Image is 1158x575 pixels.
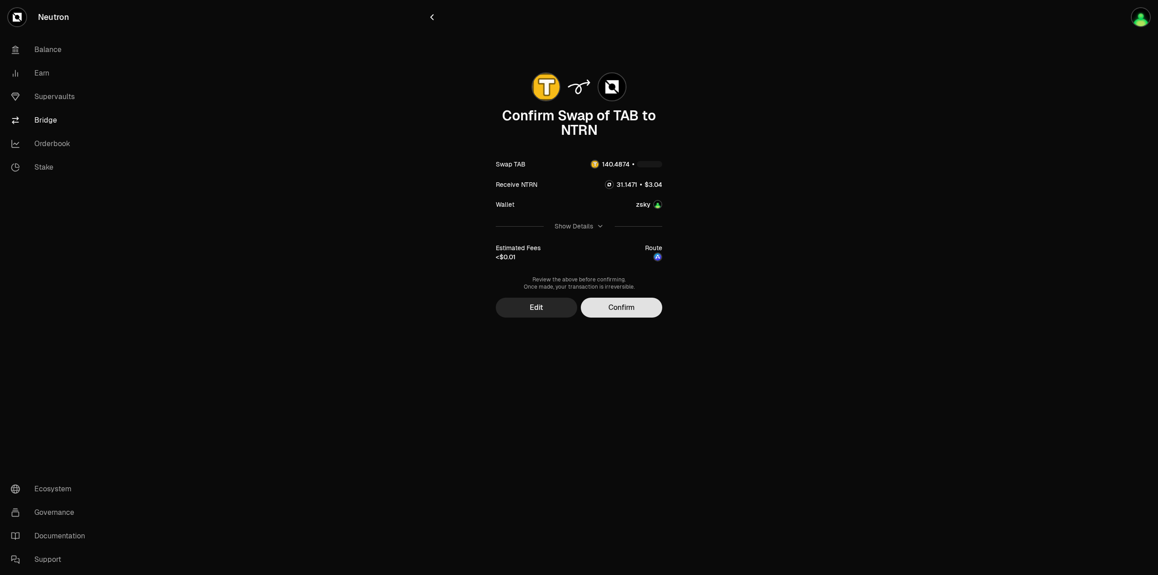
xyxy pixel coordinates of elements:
[591,161,598,168] img: TAB Logo
[496,298,577,318] button: Edit
[645,243,662,252] div: Route
[4,501,98,524] a: Governance
[4,62,98,85] a: Earn
[496,109,662,138] div: Confirm Swap of TAB to NTRN
[636,200,650,209] div: zsky
[496,276,662,290] div: Review the above before confirming. Once made, your transaction is irreversible.
[654,253,661,261] img: neutron-astroport logo
[598,73,626,100] img: NTRN Logo
[496,252,516,261] div: <$0.01
[4,477,98,501] a: Ecosystem
[4,109,98,132] a: Bridge
[4,132,98,156] a: Orderbook
[4,524,98,548] a: Documentation
[555,222,593,231] div: Show Details
[606,181,613,188] img: NTRN Logo
[4,38,98,62] a: Balance
[532,73,560,100] img: TAB Logo
[496,180,537,189] div: Receive NTRN
[496,214,662,238] button: Show Details
[496,243,541,252] div: Estimated Fees
[496,160,526,169] div: Swap TAB
[4,156,98,179] a: Stake
[581,298,662,318] button: Confirm
[636,200,662,209] button: zskyAccount Image
[654,201,661,208] img: Account Image
[1132,8,1150,26] img: zsky
[496,200,514,209] div: Wallet
[4,85,98,109] a: Supervaults
[4,548,98,571] a: Support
